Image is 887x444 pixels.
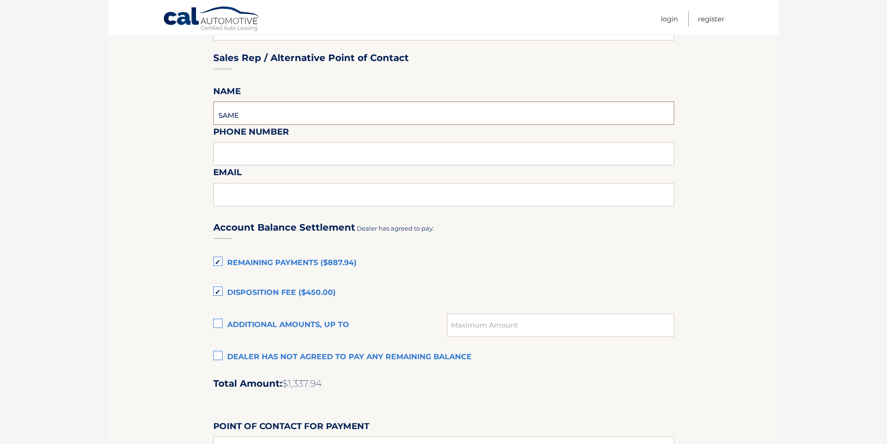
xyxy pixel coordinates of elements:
[213,419,369,437] label: Point of Contact for Payment
[213,348,674,367] label: Dealer has not agreed to pay any remaining balance
[213,165,242,183] label: Email
[213,52,409,64] h3: Sales Rep / Alternative Point of Contact
[213,316,447,335] label: Additional amounts, up to
[213,84,241,102] label: Name
[282,378,322,389] span: $1,337.94
[357,225,434,232] span: Dealer has agreed to pay:
[213,378,674,389] h2: Total Amount:
[213,284,674,302] label: Disposition Fee ($450.00)
[447,314,674,337] input: Maximum Amount
[698,11,724,27] a: Register
[661,11,678,27] a: Login
[163,6,261,33] a: Cal Automotive
[213,254,674,273] label: Remaining Payments ($887.94)
[213,222,355,233] h3: Account Balance Settlement
[213,125,289,142] label: Phone Number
